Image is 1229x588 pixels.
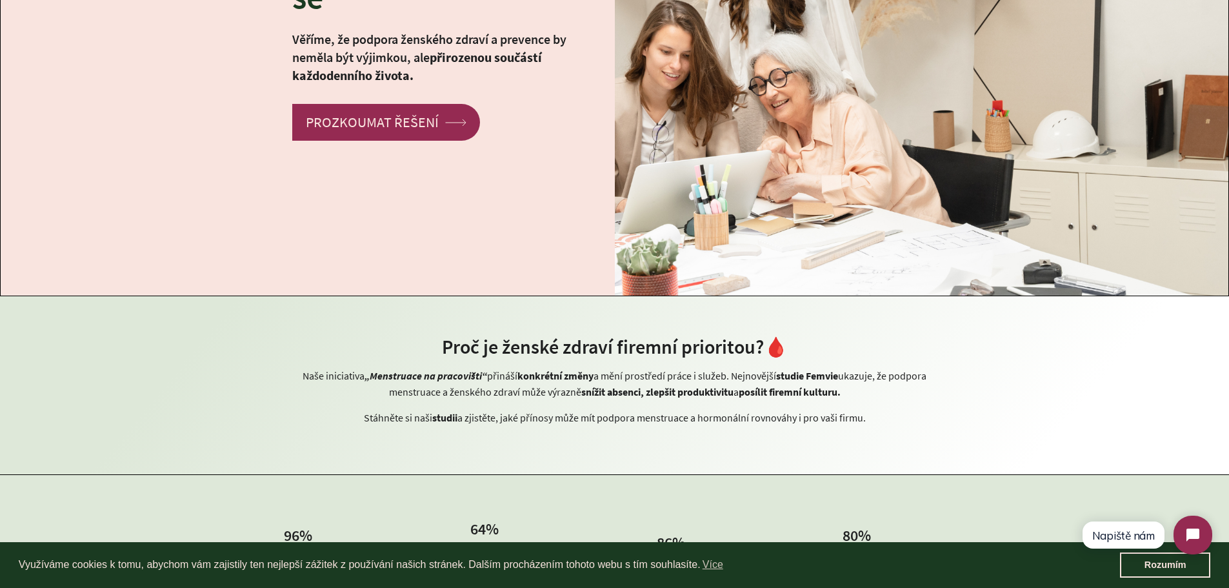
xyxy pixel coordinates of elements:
span: % [486,519,499,539]
strong: přirozenou součástí každodenního života. [292,49,542,83]
iframe: Tidio Chat [1070,505,1223,565]
strong: studie Femvie [776,369,838,382]
p: Stáhněte si naši a zjistěte, jaké přínosy může mít podpora menstruace a hormonální rovnováhy i pr... [295,410,934,426]
span: % [858,525,871,545]
span: Využíváme cookies k tomu, abychom vám zajistily ten nejlepší zážitek z používání našich stránek. ... [19,555,1120,574]
h2: Proč je ženské zdraví firemní prioritou?🩸 [295,335,934,358]
a: PROZKOUMAT ŘEŠENÍ [292,104,480,141]
span: 80 [843,525,858,545]
strong: „Menstruace na pracovišti“ [365,369,487,382]
span: 86 [657,532,672,553]
strong: snížit absenci, [581,385,644,398]
p: Naše iniciativa přináší a mění prostředí práce i služeb. Nejnovější ukazuje, že podpora menstruac... [295,368,934,400]
strong: studii [432,411,457,424]
strong: změny [564,369,594,382]
span: % [299,525,312,545]
p: Věříme, že podpora ženského zdraví a prevence by neměla být výjimkou, ale [292,30,595,85]
a: learn more about cookies [701,555,725,574]
span: 64 [470,519,486,539]
span: 96 [284,525,299,545]
strong: posílit firemní kulturu. [739,385,841,398]
strong: konkrétní [517,369,562,382]
span: % [672,532,685,553]
strong: zlepšit produktivitu [646,385,734,398]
